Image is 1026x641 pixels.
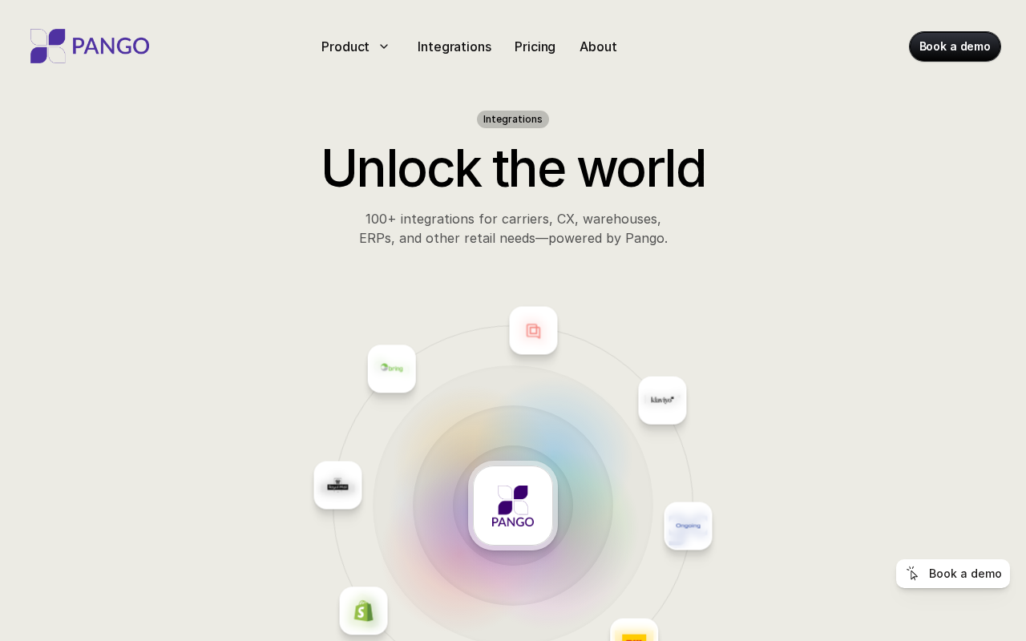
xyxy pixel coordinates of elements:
a: Book a demo [910,32,1000,61]
img: Placeholder logo [325,474,349,498]
h1: Integrations [483,114,543,125]
p: Book a demo [919,38,991,54]
img: Placeholder logo [352,599,376,623]
a: Pricing [508,34,562,59]
p: 100+ integrations for carriers, CX, warehouses, ERPs, and other retail needs—powered by Pango. [212,209,814,248]
p: Pricing [515,37,555,56]
img: Placeholder logo [380,357,404,381]
p: Book a demo [929,567,1002,581]
p: Product [321,37,370,56]
a: Integrations [411,34,497,59]
p: About [580,37,616,56]
p: Integrations [418,37,491,56]
img: Placeholder logo [521,319,545,343]
h2: Unlock the world [212,138,814,200]
a: Book a demo [896,559,1010,588]
img: Placeholder logo [677,514,701,538]
a: About [573,34,623,59]
img: Placeholder logo [492,485,534,526]
img: Placeholder logo [650,389,674,413]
